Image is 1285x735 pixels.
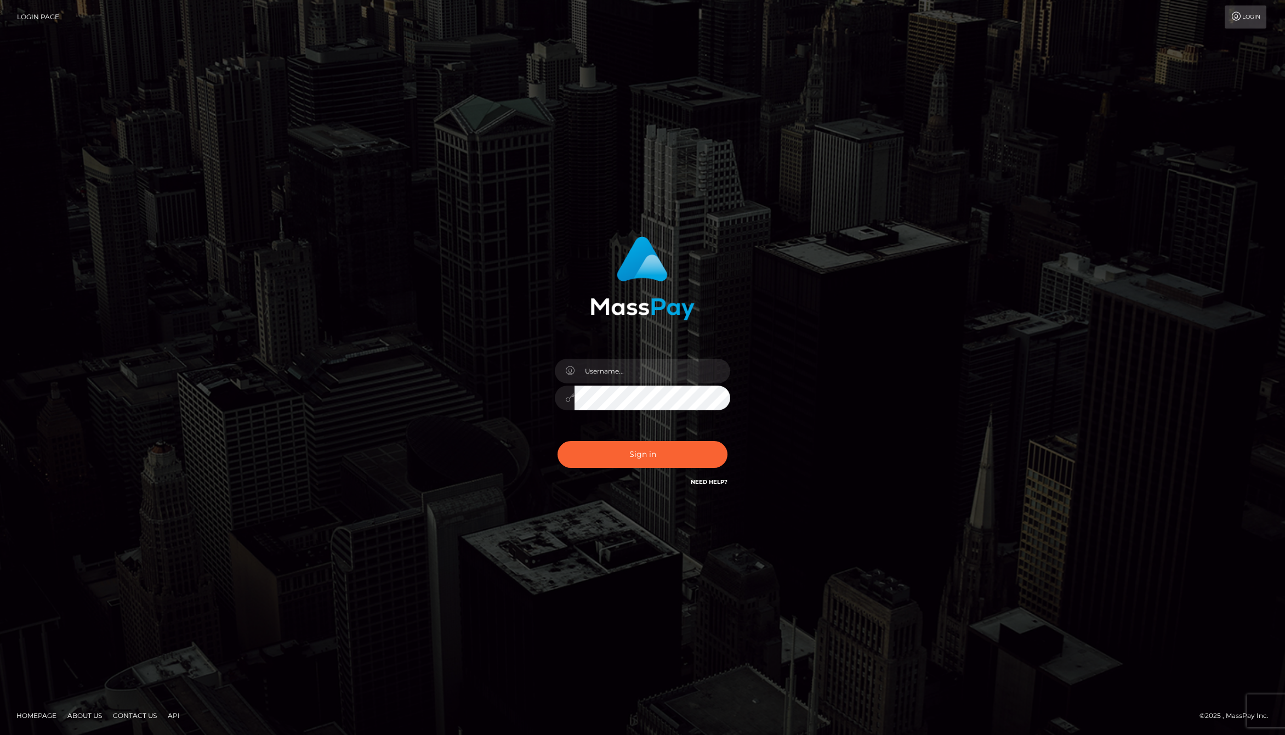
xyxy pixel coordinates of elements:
a: API [163,707,184,724]
a: Login [1225,5,1266,29]
a: Homepage [12,707,61,724]
button: Sign in [558,441,727,468]
a: Need Help? [691,478,727,485]
img: MassPay Login [590,236,695,320]
a: Login Page [17,5,59,29]
input: Username... [575,359,730,383]
div: © 2025 , MassPay Inc. [1199,710,1277,722]
a: About Us [63,707,106,724]
a: Contact Us [109,707,161,724]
